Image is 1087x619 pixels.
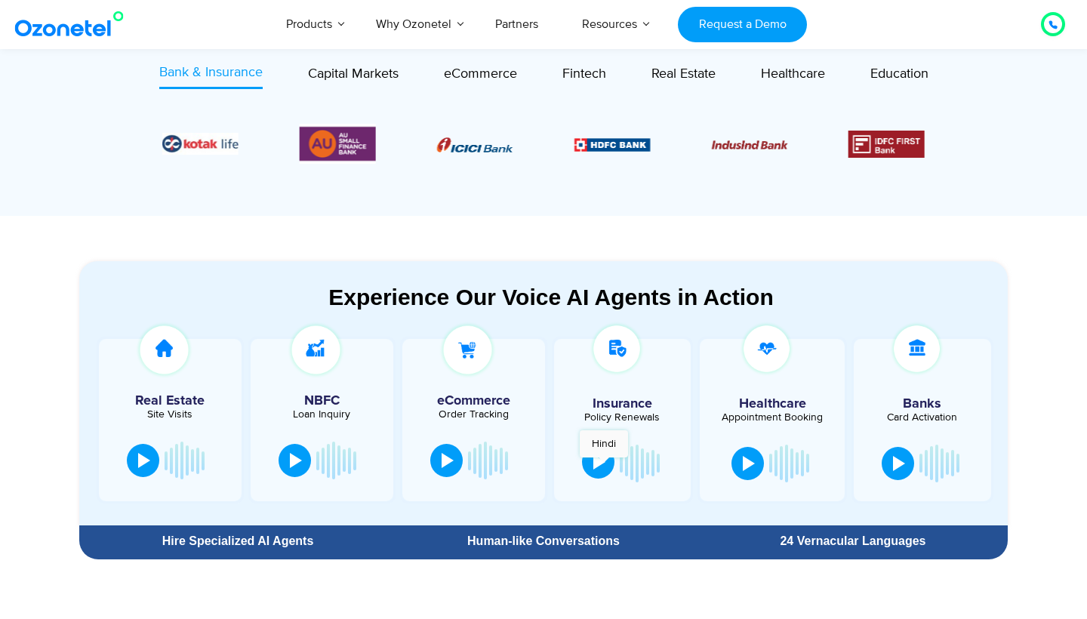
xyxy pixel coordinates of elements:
[861,412,984,423] div: Card Activation
[711,397,833,411] h5: Healthcare
[848,131,925,158] div: 4 / 6
[308,63,399,89] a: Capital Markets
[848,131,925,158] img: Picture12.png
[651,63,716,89] a: Real Estate
[444,66,517,82] span: eCommerce
[711,140,787,149] img: Picture10.png
[410,409,537,420] div: Order Tracking
[562,66,606,82] span: Fintech
[300,124,376,164] div: 6 / 6
[258,394,386,408] h5: NBFC
[437,137,513,152] img: Picture8.png
[159,63,263,89] a: Bank & Insurance
[308,66,399,82] span: Capital Markets
[861,397,984,411] h5: Banks
[870,66,928,82] span: Education
[574,138,650,151] img: Picture9.png
[396,535,691,547] div: Human-like Conversations
[562,412,684,423] div: Policy Renewals
[300,124,376,164] img: Picture13.png
[711,412,833,423] div: Appointment Booking
[162,124,925,164] div: Image Carousel
[562,63,606,89] a: Fintech
[761,66,825,82] span: Healthcare
[410,394,537,408] h5: eCommerce
[162,133,239,155] img: Picture26.jpg
[678,7,807,42] a: Request a Demo
[651,66,716,82] span: Real Estate
[870,63,928,89] a: Education
[711,135,787,153] div: 3 / 6
[761,63,825,89] a: Healthcare
[87,535,389,547] div: Hire Specialized AI Agents
[444,63,517,89] a: eCommerce
[159,64,263,81] span: Bank & Insurance
[94,284,1008,310] div: Experience Our Voice AI Agents in Action
[706,535,1000,547] div: 24 Vernacular Languages
[258,409,386,420] div: Loan Inquiry
[562,397,684,411] h5: Insurance
[437,135,513,153] div: 1 / 6
[162,133,239,155] div: 5 / 6
[106,394,234,408] h5: Real Estate
[574,135,650,153] div: 2 / 6
[106,409,234,420] div: Site Visits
